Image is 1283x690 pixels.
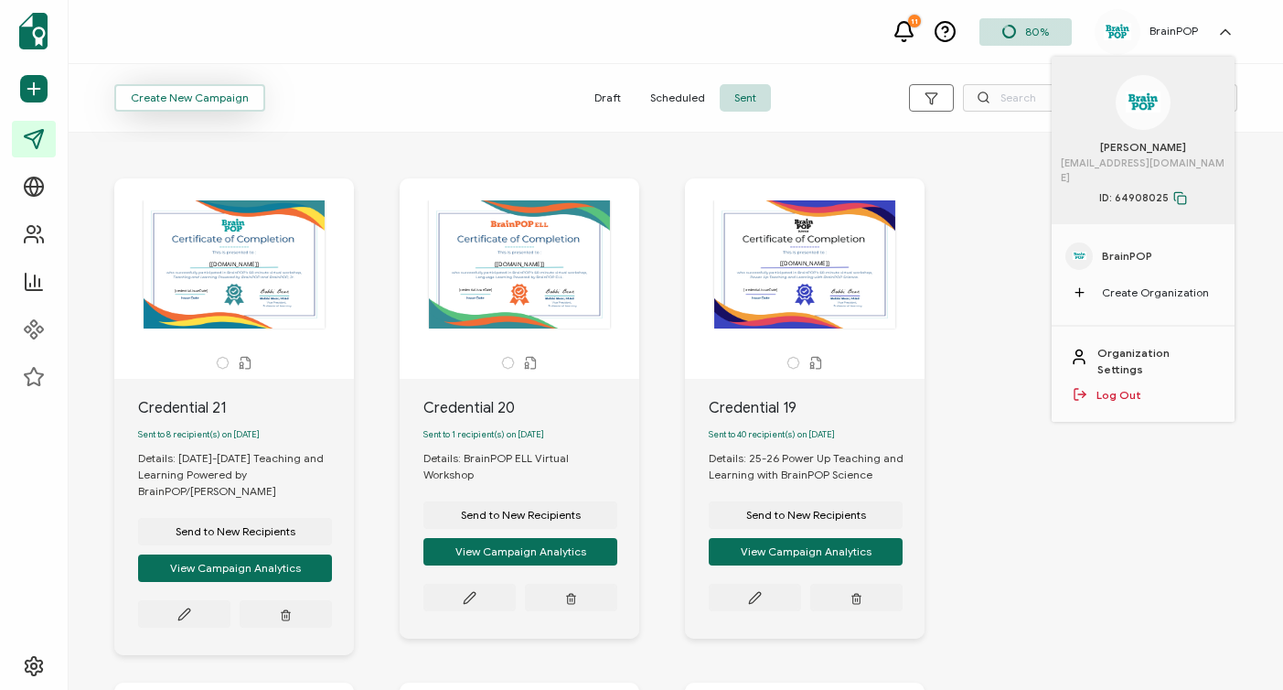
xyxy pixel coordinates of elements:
[461,510,581,521] span: Send to New Recipients
[580,84,636,112] span: Draft
[746,510,866,521] span: Send to New Recipients
[720,84,771,112] span: Sent
[1096,387,1141,404] a: Log Out
[138,555,332,582] button: View Campaign Analytics
[1025,25,1049,38] span: 80%
[138,450,354,500] div: Details: [DATE]-[DATE] Teaching and Learning Powered by BrainPOP/[PERSON_NAME]
[963,84,1237,112] input: Search
[1073,252,1086,261] img: 1eb1375b-662e-4d82-8de9-6d87af794625.jpg
[1099,189,1187,206] span: ID: 64908025
[138,429,260,440] span: Sent to 8 recipient(s) on [DATE]
[423,429,544,440] span: Sent to 1 recipient(s) on [DATE]
[709,429,835,440] span: Sent to 40 recipient(s) on [DATE]
[423,501,617,529] button: Send to New Recipients
[1126,92,1160,113] img: 1eb1375b-662e-4d82-8de9-6d87af794625.jpg
[636,84,720,112] span: Scheduled
[908,15,921,27] div: 11
[709,538,903,566] button: View Campaign Analytics
[423,538,617,566] button: View Campaign Analytics
[131,92,249,103] span: Create New Campaign
[709,501,903,529] button: Send to New Recipients
[138,518,332,545] button: Send to New Recipients
[1149,25,1198,38] h5: BrainPOP
[1104,23,1131,40] img: 1eb1375b-662e-4d82-8de9-6d87af794625.jpg
[138,397,354,419] div: Credential 21
[19,13,48,49] img: sertifier-logomark-colored.svg
[709,397,925,419] div: Credential 19
[1102,285,1209,301] span: Create Organization
[1097,345,1216,378] a: Organization Settings
[423,397,639,419] div: Credential 20
[423,450,639,483] div: Details: BrainPOP ELL Virtual Workshop
[114,84,265,112] button: Create New Campaign
[1102,248,1152,264] span: BrainPOP
[709,450,925,483] div: Details: 25-26 Power Up Teaching and Learning with BrainPOP Science
[176,526,295,537] span: Send to New Recipients
[1192,602,1283,690] iframe: Chat Widget
[1061,156,1225,186] span: [EMAIL_ADDRESS][DOMAIN_NAME]
[1100,139,1186,156] span: [PERSON_NAME]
